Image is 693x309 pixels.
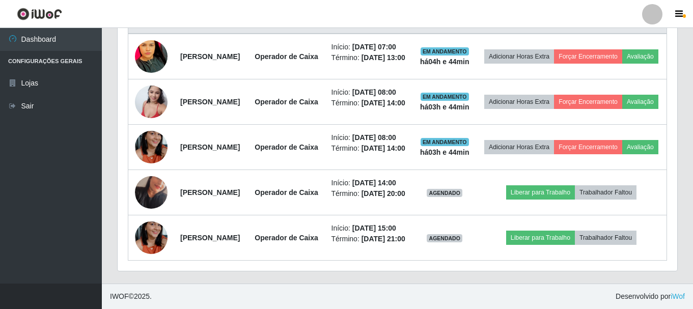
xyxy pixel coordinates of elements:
strong: há 03 h e 44 min [420,103,469,111]
li: Início: [331,42,407,52]
img: 1724780126479.jpeg [135,163,168,221]
button: Adicionar Horas Extra [484,95,554,109]
button: Adicionar Horas Extra [484,49,554,64]
span: EM ANDAMENTO [421,138,469,146]
img: 1751683294732.jpeg [135,21,168,92]
span: EM ANDAMENTO [421,93,469,101]
button: Liberar para Trabalho [506,231,575,245]
time: [DATE] 21:00 [362,235,405,243]
strong: Operador de Caixa [255,188,318,196]
button: Avaliação [622,95,658,109]
img: 1743531508454.jpeg [135,80,168,123]
button: Forçar Encerramento [554,140,622,154]
li: Término: [331,143,407,154]
a: iWof [671,292,685,300]
strong: [PERSON_NAME] [180,234,240,242]
img: CoreUI Logo [17,8,62,20]
time: [DATE] 08:00 [352,133,396,142]
time: [DATE] 14:00 [362,144,405,152]
button: Trabalhador Faltou [575,185,636,200]
strong: [PERSON_NAME] [180,188,240,196]
button: Forçar Encerramento [554,95,622,109]
strong: Operador de Caixa [255,234,318,242]
strong: há 04 h e 44 min [420,58,469,66]
strong: Operador de Caixa [255,98,318,106]
span: Desenvolvido por [616,291,685,302]
time: [DATE] 07:00 [352,43,396,51]
li: Término: [331,52,407,63]
button: Avaliação [622,140,658,154]
strong: há 03 h e 44 min [420,148,469,156]
span: IWOF [110,292,129,300]
time: [DATE] 14:00 [352,179,396,187]
img: 1704159862807.jpeg [135,118,168,176]
strong: [PERSON_NAME] [180,98,240,106]
img: 1704159862807.jpeg [135,209,168,267]
time: [DATE] 13:00 [362,53,405,62]
button: Forçar Encerramento [554,49,622,64]
li: Início: [331,132,407,143]
button: Avaliação [622,49,658,64]
time: [DATE] 14:00 [362,99,405,107]
li: Término: [331,98,407,108]
li: Término: [331,234,407,244]
button: Liberar para Trabalho [506,185,575,200]
li: Início: [331,223,407,234]
time: [DATE] 08:00 [352,88,396,96]
li: Término: [331,188,407,199]
span: AGENDADO [427,234,462,242]
time: [DATE] 20:00 [362,189,405,198]
strong: [PERSON_NAME] [180,52,240,61]
span: © 2025 . [110,291,152,302]
span: AGENDADO [427,189,462,197]
button: Adicionar Horas Extra [484,140,554,154]
span: EM ANDAMENTO [421,47,469,55]
li: Início: [331,178,407,188]
strong: Operador de Caixa [255,52,318,61]
button: Trabalhador Faltou [575,231,636,245]
strong: Operador de Caixa [255,143,318,151]
time: [DATE] 15:00 [352,224,396,232]
strong: [PERSON_NAME] [180,143,240,151]
li: Início: [331,87,407,98]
